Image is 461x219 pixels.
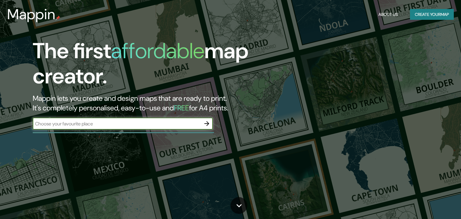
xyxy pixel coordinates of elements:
[56,16,60,20] img: mappin-pin
[33,94,263,113] h2: Mappin lets you create and design maps that are ready to print. It's completely personalised, eas...
[174,103,189,112] h5: FREE
[410,9,454,20] button: Create yourmap
[33,38,263,94] h1: The first map creator.
[33,120,201,127] input: Choose your favourite place
[7,6,56,23] h3: Mappin
[111,37,204,65] h1: affordable
[376,9,400,20] button: About Us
